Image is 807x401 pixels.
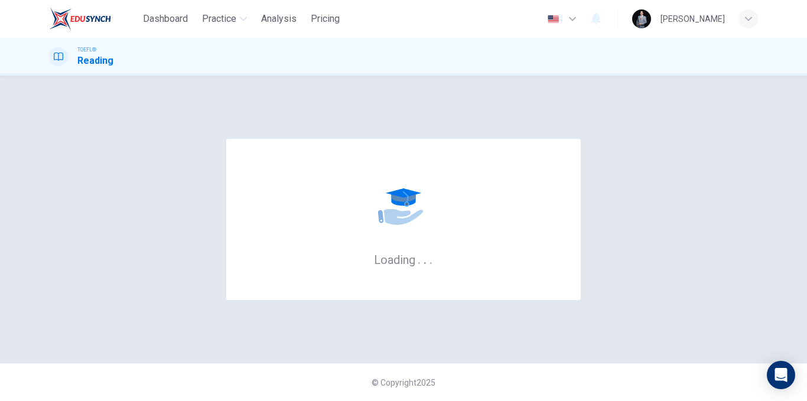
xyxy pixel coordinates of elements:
button: Analysis [256,8,301,30]
span: Dashboard [143,12,188,26]
img: EduSynch logo [49,7,111,31]
button: Pricing [306,8,344,30]
img: en [546,15,561,24]
div: Open Intercom Messenger [767,361,795,389]
h1: Reading [77,54,113,68]
span: Practice [202,12,236,26]
img: Profile picture [632,9,651,28]
h6: Loading [374,252,433,267]
button: Practice [197,8,252,30]
button: Dashboard [138,8,193,30]
span: Pricing [311,12,340,26]
div: [PERSON_NAME] [660,12,725,26]
span: TOEFL® [77,45,96,54]
span: © Copyright 2025 [372,378,435,387]
a: EduSynch logo [49,7,138,31]
span: Analysis [261,12,297,26]
h6: . [423,249,427,268]
h6: . [429,249,433,268]
h6: . [417,249,421,268]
